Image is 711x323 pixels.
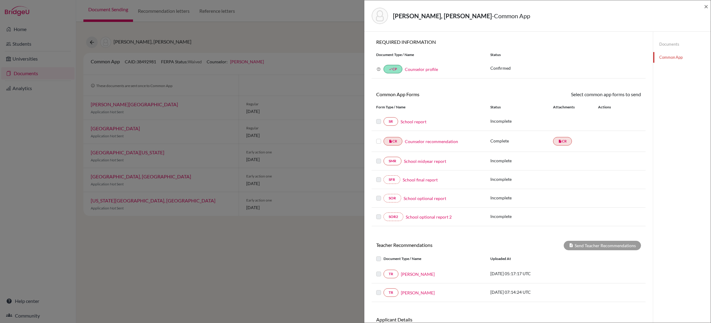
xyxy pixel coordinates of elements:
[372,255,486,262] div: Document Type / Name
[384,212,403,221] a: SOR2
[372,104,486,110] div: Form Type / Name
[389,139,392,143] i: insert_drive_file
[490,176,553,182] p: Incomplete
[372,242,509,248] h6: Teacher Recommendations
[376,317,504,322] h6: Applicant Details
[486,255,577,262] div: Uploaded at
[564,241,641,250] div: Send Teacher Recommendations
[372,39,646,45] h6: REQUIRED INFORMATION
[490,213,553,219] p: Incomplete
[372,91,509,97] h6: Common App Forms
[384,194,401,202] a: SOR
[490,270,573,277] p: [DATE] 05:17:17 UTC
[393,12,492,19] strong: [PERSON_NAME], [PERSON_NAME]
[490,195,553,201] p: Incomplete
[492,12,530,19] span: - Common App
[558,139,562,143] i: insert_drive_file
[401,271,435,277] a: [PERSON_NAME]
[384,270,398,278] a: TR
[384,137,402,146] a: insert_drive_fileCR
[653,39,711,50] a: Documents
[404,195,446,202] a: School optional report
[384,65,402,73] a: doneCP
[404,158,446,164] a: School midyear report
[704,2,708,11] span: ×
[405,67,438,72] a: Counselor profile
[384,288,398,297] a: TR
[490,118,553,124] p: Incomplete
[490,138,553,144] p: Complete
[406,214,452,220] a: School optional report 2
[384,175,400,184] a: SFR
[704,3,708,10] button: Close
[553,104,591,110] div: Attachments
[553,137,572,146] a: insert_drive_fileCR
[490,104,553,110] div: Status
[405,138,458,145] a: Counselor recommendation
[384,117,398,126] a: SR
[490,157,553,164] p: Incomplete
[401,118,426,125] a: School report
[403,177,438,183] a: School final report
[490,289,573,295] p: [DATE] 07:14:24 UTC
[653,52,711,63] a: Common App
[509,91,646,98] div: Select common app forms to send
[389,67,392,71] i: done
[401,290,435,296] a: [PERSON_NAME]
[372,52,486,58] div: Document Type / Name
[490,65,641,71] p: Confirmed
[591,104,629,110] div: Actions
[486,52,646,58] div: Status
[384,157,401,165] a: SMR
